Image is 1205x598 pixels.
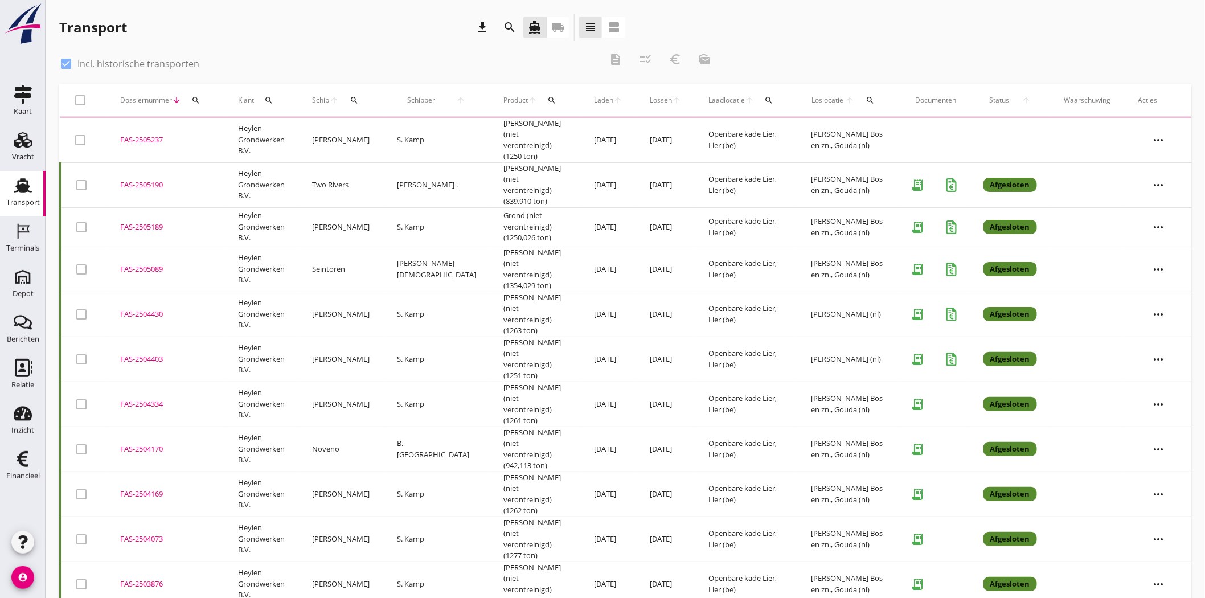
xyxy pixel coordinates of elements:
i: receipt_long [906,393,929,416]
td: Heylen Grondwerken B.V. [224,382,298,427]
div: FAS-2505237 [120,134,211,146]
div: Afgesloten [983,220,1037,235]
i: arrow_upward [745,96,754,105]
div: Acties [1138,95,1179,105]
td: S. Kamp [383,292,490,337]
div: Afgesloten [983,397,1037,412]
div: Transport [59,18,127,36]
td: [DATE] [636,247,695,292]
td: Openbare kade Lier, Lier (be) [695,292,797,337]
td: S. Kamp [383,337,490,382]
div: Afgesloten [983,262,1037,277]
div: Terminals [6,244,39,252]
td: [DATE] [580,292,636,337]
td: Heylen Grondwerken B.V. [224,162,298,207]
i: arrow_upward [330,96,339,105]
td: Noveno [298,427,383,472]
i: receipt_long [906,216,929,239]
div: Vracht [12,153,34,161]
div: Afgesloten [983,307,1037,322]
i: receipt_long [906,303,929,326]
span: Schipper [397,95,446,105]
i: more_horiz [1143,388,1175,420]
div: Transport [6,199,40,206]
td: [PERSON_NAME] [298,118,383,163]
i: more_horiz [1143,298,1175,330]
i: receipt_long [906,483,929,506]
td: Openbare kade Lier, Lier (be) [695,247,797,292]
td: [PERSON_NAME] [298,207,383,247]
td: [PERSON_NAME] (niet verontreinigd) (1263 ton) [490,292,580,337]
td: [PERSON_NAME] (nl) [797,292,901,337]
div: Afgesloten [983,442,1037,457]
i: search [350,96,359,105]
i: search [191,96,200,105]
i: more_horiz [1143,169,1175,201]
td: Heylen Grondwerken B.V. [224,118,298,163]
i: search [764,96,773,105]
td: [PERSON_NAME] (niet verontreinigd) (1354,029 ton) [490,247,580,292]
td: [PERSON_NAME] [298,517,383,562]
td: [PERSON_NAME] Bos en zn., Gouda (nl) [797,427,901,472]
span: Product [503,95,528,105]
td: S. Kamp [383,517,490,562]
td: Openbare kade Lier, Lier (be) [695,118,797,163]
td: [PERSON_NAME] Bos en zn., Gouda (nl) [797,472,901,517]
td: [PERSON_NAME] (niet verontreinigd) (1277 ton) [490,517,580,562]
div: Kaart [14,108,32,115]
i: more_horiz [1143,343,1175,375]
td: Heylen Grondwerken B.V. [224,472,298,517]
td: [PERSON_NAME][DEMOGRAPHIC_DATA] [383,247,490,292]
td: [PERSON_NAME] (niet verontreinigd) (1261 ton) [490,382,580,427]
div: FAS-2505189 [120,222,211,233]
div: Berichten [7,335,39,343]
div: Inzicht [11,427,34,434]
td: [DATE] [580,472,636,517]
td: [DATE] [636,337,695,382]
span: Dossiernummer [120,95,172,105]
i: directions_boat [528,21,542,34]
td: [DATE] [636,162,695,207]
td: [PERSON_NAME] (niet verontreinigd) (1262 ton) [490,472,580,517]
td: [DATE] [636,517,695,562]
i: search [265,96,274,105]
td: Openbare kade Lier, Lier (be) [695,162,797,207]
span: Laden [594,95,613,105]
i: search [866,96,875,105]
td: [DATE] [580,207,636,247]
div: FAS-2504169 [120,489,211,500]
td: Seintoren [298,247,383,292]
td: Openbare kade Lier, Lier (be) [695,382,797,427]
div: Relatie [11,381,34,388]
td: Two Rivers [298,162,383,207]
td: [PERSON_NAME] [298,337,383,382]
td: S. Kamp [383,472,490,517]
td: [PERSON_NAME] [298,382,383,427]
div: Afgesloten [983,532,1037,547]
i: more_horiz [1143,211,1175,243]
div: FAS-2505190 [120,179,211,191]
td: [DATE] [636,118,695,163]
span: Laadlocatie [708,95,745,105]
td: [PERSON_NAME] Bos en zn., Gouda (nl) [797,517,901,562]
td: Heylen Grondwerken B.V. [224,207,298,247]
i: view_headline [584,21,597,34]
div: FAS-2505089 [120,264,211,275]
div: Financieel [6,472,40,480]
i: arrow_downward [172,96,181,105]
span: Schip [312,95,330,105]
td: Heylen Grondwerken B.V. [224,247,298,292]
div: FAS-2504073 [120,534,211,545]
td: [DATE] [636,382,695,427]
td: [DATE] [580,118,636,163]
td: [PERSON_NAME] [298,472,383,517]
i: download [476,21,489,34]
td: [PERSON_NAME] Bos en zn., Gouda (nl) [797,162,901,207]
td: [PERSON_NAME] Bos en zn., Gouda (nl) [797,382,901,427]
i: search [503,21,517,34]
i: receipt_long [906,258,929,281]
td: Openbare kade Lier, Lier (be) [695,337,797,382]
td: [PERSON_NAME] Bos en zn., Gouda (nl) [797,207,901,247]
i: arrow_upward [672,96,681,105]
i: receipt_long [906,438,929,461]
